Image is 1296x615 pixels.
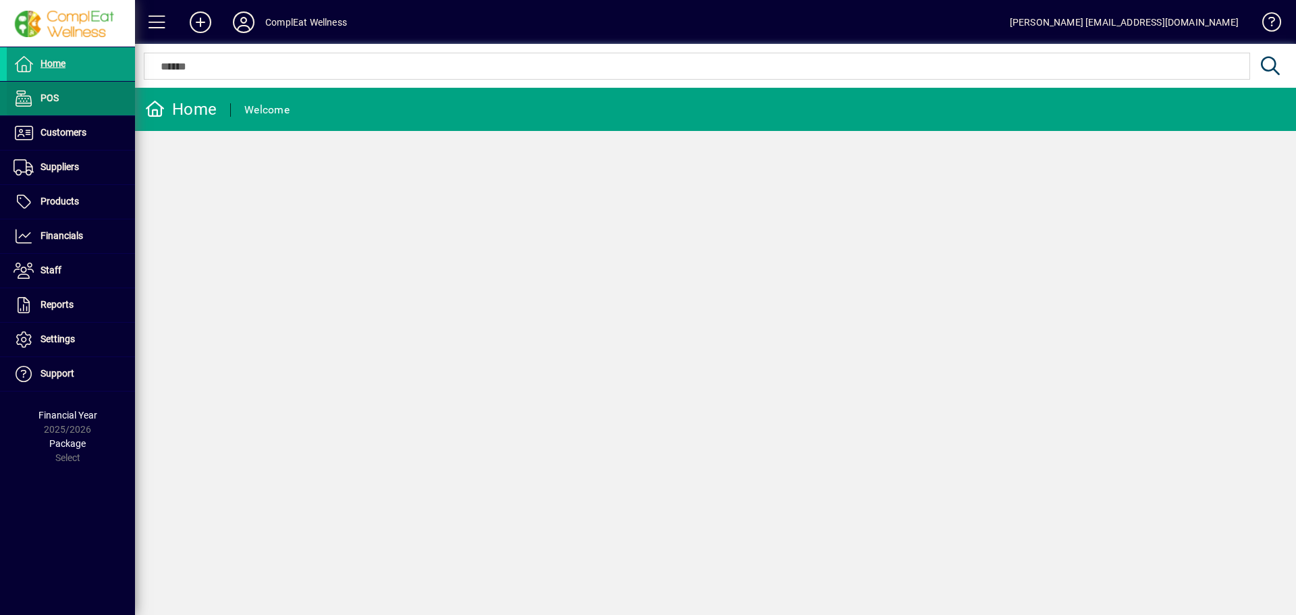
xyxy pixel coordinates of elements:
[244,99,290,121] div: Welcome
[40,196,79,207] span: Products
[40,333,75,344] span: Settings
[7,254,135,288] a: Staff
[40,265,61,275] span: Staff
[40,127,86,138] span: Customers
[38,410,97,421] span: Financial Year
[222,10,265,34] button: Profile
[40,368,74,379] span: Support
[7,151,135,184] a: Suppliers
[40,299,74,310] span: Reports
[40,58,65,69] span: Home
[7,82,135,115] a: POS
[7,357,135,391] a: Support
[179,10,222,34] button: Add
[265,11,347,33] div: ComplEat Wellness
[7,185,135,219] a: Products
[40,92,59,103] span: POS
[49,438,86,449] span: Package
[7,288,135,322] a: Reports
[145,99,217,120] div: Home
[1252,3,1279,47] a: Knowledge Base
[1010,11,1239,33] div: [PERSON_NAME] [EMAIL_ADDRESS][DOMAIN_NAME]
[7,323,135,356] a: Settings
[7,116,135,150] a: Customers
[40,230,83,241] span: Financials
[40,161,79,172] span: Suppliers
[7,219,135,253] a: Financials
